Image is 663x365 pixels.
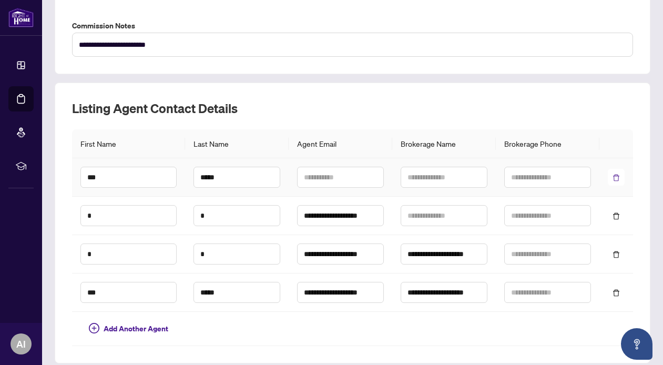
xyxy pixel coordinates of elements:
[72,100,633,117] h2: Listing Agent Contact Details
[613,251,620,258] span: delete
[80,320,177,337] button: Add Another Agent
[72,20,633,32] label: Commission Notes
[185,129,289,158] th: Last Name
[289,129,392,158] th: Agent Email
[72,129,185,158] th: First Name
[621,328,652,360] button: Open asap
[8,8,34,27] img: logo
[16,337,26,351] span: AI
[392,129,496,158] th: Brokerage Name
[613,212,620,220] span: delete
[89,323,99,333] span: plus-circle
[613,174,620,181] span: delete
[496,129,599,158] th: Brokerage Phone
[104,323,168,334] span: Add Another Agent
[613,289,620,297] span: delete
